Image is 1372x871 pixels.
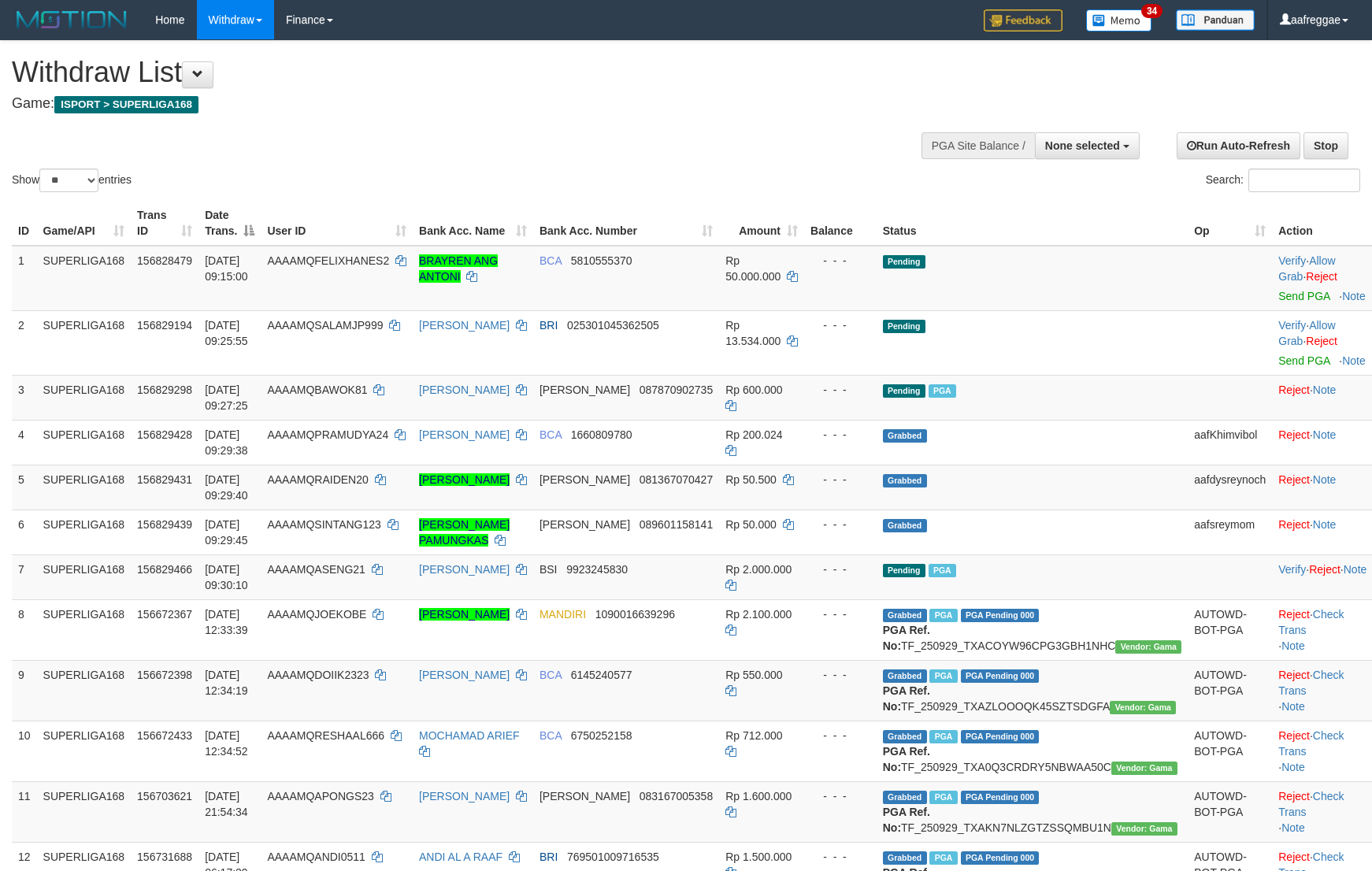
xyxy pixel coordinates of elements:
a: Verify [1278,563,1306,576]
span: Marked by aafsoycanthlai [929,669,957,683]
span: Grabbed [883,791,927,804]
span: AAAAMQAPONGS23 [267,790,373,802]
a: [PERSON_NAME] [419,384,510,396]
td: aafKhimvibol [1188,420,1272,465]
img: panduan.png [1176,9,1255,31]
div: - - - [810,728,870,743]
span: Copy 769501009716535 to clipboard [567,851,659,863]
span: AAAAMQSINTANG123 [267,518,380,531]
a: Reject [1306,335,1337,347]
a: Note [1281,761,1305,773]
span: 156828479 [137,254,192,267]
span: [DATE] 09:29:45 [205,518,248,547]
a: Run Auto-Refresh [1177,132,1300,159]
span: [PERSON_NAME] [540,790,630,802]
div: - - - [810,788,870,804]
span: Vendor URL: https://trx31.1velocity.biz [1111,762,1177,775]
span: PGA Pending [961,791,1040,804]
span: Copy 083167005358 to clipboard [640,790,713,802]
a: [PERSON_NAME] [419,790,510,802]
a: Stop [1303,132,1348,159]
a: Allow Grab [1278,319,1335,347]
td: SUPERLIGA168 [37,510,132,554]
a: Note [1281,821,1305,834]
a: Reject [1278,729,1310,742]
td: AUTOWD-BOT-PGA [1188,721,1272,781]
td: 5 [12,465,37,510]
a: Note [1281,700,1305,713]
span: AAAAMQASENG21 [267,563,365,576]
div: - - - [810,427,870,443]
a: Reject [1278,851,1310,863]
span: [PERSON_NAME] [540,473,630,486]
a: Note [1313,518,1337,531]
label: Show entries [12,169,132,192]
span: ISPORT > SUPERLIGA168 [54,96,198,113]
span: 156672367 [137,608,192,621]
span: Grabbed [883,429,927,443]
a: Reject [1309,563,1340,576]
span: [DATE] 21:54:34 [205,790,248,818]
span: 156829439 [137,518,192,531]
span: AAAAMQBAWOK81 [267,384,367,396]
div: PGA Site Balance / [921,132,1035,159]
a: [PERSON_NAME] [419,608,510,621]
span: [DATE] 09:25:55 [205,319,248,347]
div: - - - [810,849,870,865]
span: Rp 200.024 [725,428,782,441]
div: - - - [810,562,870,577]
span: Rp 1.500.000 [725,851,792,863]
a: [PERSON_NAME] [419,563,510,576]
span: PGA Pending [961,609,1040,622]
td: 8 [12,599,37,660]
a: Note [1344,563,1367,576]
div: - - - [810,382,870,398]
a: MOCHAMAD ARIEF [419,729,520,742]
th: Bank Acc. Number: activate to sort column ascending [533,201,719,246]
span: AAAAMQPRAMUDYA24 [267,428,388,441]
span: BCA [540,669,562,681]
img: MOTION_logo.png [12,8,132,32]
span: AAAAMQRAIDEN20 [267,473,368,486]
span: [PERSON_NAME] [540,384,630,396]
td: AUTOWD-BOT-PGA [1188,781,1272,842]
th: Status [877,201,1188,246]
a: Verify [1278,319,1306,332]
td: 4 [12,420,37,465]
span: 156672433 [137,729,192,742]
span: Copy 6145240577 to clipboard [571,669,632,681]
td: TF_250929_TXAKN7NLZGTZSSQMBU1N [877,781,1188,842]
a: Check Trans [1278,669,1344,697]
span: Grabbed [883,519,927,532]
a: Reject [1306,270,1337,283]
span: AAAAMQJOEKOBE [267,608,366,621]
td: SUPERLIGA168 [37,781,132,842]
span: Rp 50.000.000 [725,254,781,283]
span: Grabbed [883,474,927,487]
span: BCA [540,428,562,441]
span: 156829466 [137,563,192,576]
span: [DATE] 12:34:19 [205,669,248,697]
span: [DATE] 09:30:10 [205,563,248,591]
span: BRI [540,851,558,863]
td: aafsreymom [1188,510,1272,554]
a: Note [1313,384,1337,396]
div: - - - [810,317,870,333]
a: ANDI AL A RAAF [419,851,502,863]
th: Amount: activate to sort column ascending [719,201,804,246]
td: 1 [12,246,37,311]
span: Pending [883,320,925,333]
td: 7 [12,554,37,599]
a: Reject [1278,790,1310,802]
span: [DATE] 09:15:00 [205,254,248,283]
a: Note [1313,473,1337,486]
td: 6 [12,510,37,554]
span: [DATE] 12:33:39 [205,608,248,636]
span: [DATE] 09:29:40 [205,473,248,502]
span: Copy 1090016639296 to clipboard [595,608,675,621]
td: SUPERLIGA168 [37,420,132,465]
a: Check Trans [1278,729,1344,758]
a: Verify [1278,254,1306,267]
span: Copy 089601158141 to clipboard [640,518,713,531]
td: SUPERLIGA168 [37,465,132,510]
